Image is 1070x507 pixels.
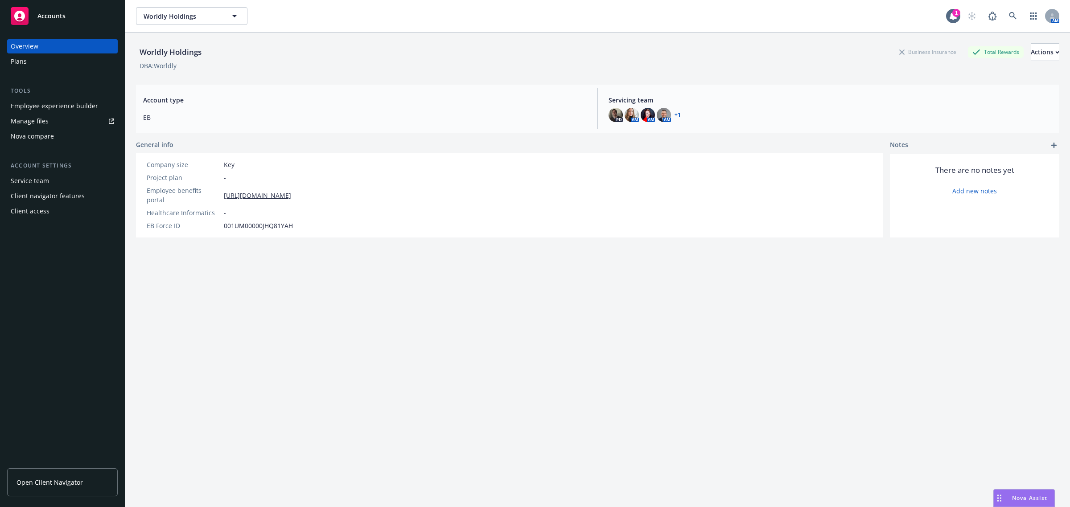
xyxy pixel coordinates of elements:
a: Report a Bug [984,7,1001,25]
div: Actions [1031,44,1059,61]
span: EB [143,113,587,122]
a: Search [1004,7,1022,25]
div: Healthcare Informatics [147,208,220,217]
div: Tools [7,86,118,95]
div: Drag to move [994,490,1005,507]
a: Start snowing [963,7,981,25]
div: Worldly Holdings [136,46,205,58]
div: 1 [952,9,960,17]
span: General info [136,140,173,149]
div: Manage files [11,114,49,128]
a: +1 [675,112,681,118]
div: Employee experience builder [11,99,98,113]
a: Add new notes [952,186,997,196]
span: 001UM00000JHQ81YAH [224,221,293,230]
span: Nova Assist [1012,494,1047,502]
button: Worldly Holdings [136,7,247,25]
div: EB Force ID [147,221,220,230]
span: Open Client Navigator [16,478,83,487]
span: Key [224,160,235,169]
a: Switch app [1025,7,1042,25]
span: - [224,208,226,217]
a: Nova compare [7,129,118,143]
a: Overview [7,39,118,53]
span: Notes [890,140,908,151]
img: photo [641,108,655,122]
a: Employee experience builder [7,99,118,113]
div: Plans [11,54,27,69]
a: Client access [7,204,118,218]
div: Account settings [7,161,118,170]
a: [URL][DOMAIN_NAME] [224,191,291,200]
a: Accounts [7,4,118,29]
div: Nova compare [11,129,54,143]
div: Client access [11,204,49,218]
div: Business Insurance [895,46,961,57]
span: Worldly Holdings [144,12,221,21]
button: Actions [1031,43,1059,61]
a: Manage files [7,114,118,128]
span: Servicing team [609,95,1052,105]
button: Nova Assist [993,489,1055,507]
div: Company size [147,160,220,169]
div: DBA: Worldly [140,61,177,70]
a: add [1049,140,1059,151]
div: Total Rewards [968,46,1024,57]
a: Client navigator features [7,189,118,203]
div: Overview [11,39,38,53]
img: photo [625,108,639,122]
div: Client navigator features [11,189,85,203]
span: Account type [143,95,587,105]
a: Service team [7,174,118,188]
span: There are no notes yet [935,165,1014,176]
div: Employee benefits portal [147,186,220,204]
div: Service team [11,174,49,188]
span: - [224,173,226,182]
div: Project plan [147,173,220,182]
img: photo [609,108,623,122]
span: Accounts [37,12,66,20]
img: photo [657,108,671,122]
a: Plans [7,54,118,69]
